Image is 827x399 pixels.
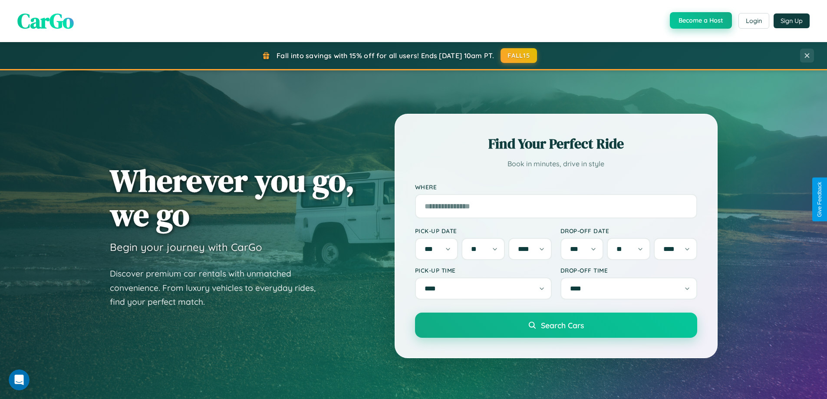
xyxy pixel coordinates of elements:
label: Pick-up Time [415,267,552,274]
h2: Find Your Perfect Ride [415,134,697,153]
button: Search Cars [415,313,697,338]
iframe: Intercom live chat [9,369,30,390]
span: Search Cars [541,320,584,330]
button: Become a Host [670,12,732,29]
button: Login [738,13,769,29]
button: FALL15 [501,48,537,63]
span: CarGo [17,7,74,35]
p: Discover premium car rentals with unmatched convenience. From luxury vehicles to everyday rides, ... [110,267,327,309]
label: Drop-off Date [560,227,697,234]
button: Sign Up [774,13,810,28]
label: Drop-off Time [560,267,697,274]
p: Book in minutes, drive in style [415,158,697,170]
span: Fall into savings with 15% off for all users! Ends [DATE] 10am PT. [277,51,494,60]
label: Pick-up Date [415,227,552,234]
h3: Begin your journey with CarGo [110,241,262,254]
label: Where [415,183,697,191]
h1: Wherever you go, we go [110,163,355,232]
div: Give Feedback [817,182,823,217]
